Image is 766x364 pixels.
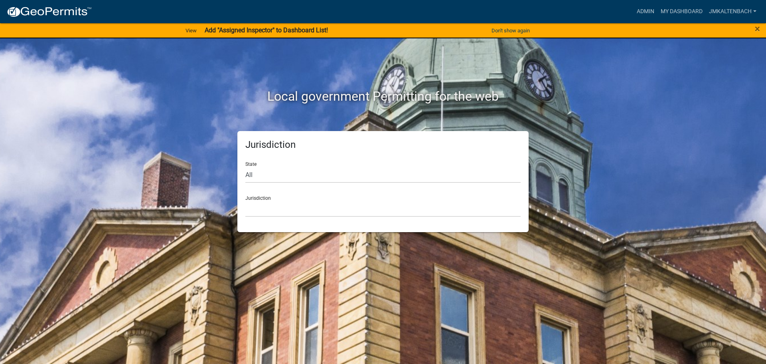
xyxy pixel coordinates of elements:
h5: Jurisdiction [245,139,521,151]
h2: Local government Permitting for the web [162,89,604,104]
button: Close [755,24,760,34]
button: Don't show again [488,24,533,37]
a: My Dashboard [657,4,706,19]
a: View [182,24,200,37]
a: Admin [634,4,657,19]
strong: Add "Assigned Inspector" to Dashboard List! [205,26,328,34]
span: × [755,23,760,34]
a: jmkaltenbach [706,4,760,19]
